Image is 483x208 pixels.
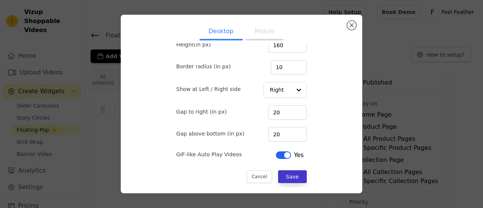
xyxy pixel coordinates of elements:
button: Desktop [200,24,243,40]
button: Cancel [247,170,272,183]
label: GIF-like Auto Play Videos [176,151,242,158]
button: Close modal [347,21,356,30]
label: Show at Left / Right side [176,85,241,93]
span: Yes [294,151,304,160]
label: Border radius (in px) [176,63,231,70]
label: Gap above bottom (in px) [176,130,245,137]
button: Mobile [246,24,283,40]
label: Height(in px) [176,41,211,48]
label: Gap to right (in px) [176,108,227,116]
button: Save [278,170,307,183]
